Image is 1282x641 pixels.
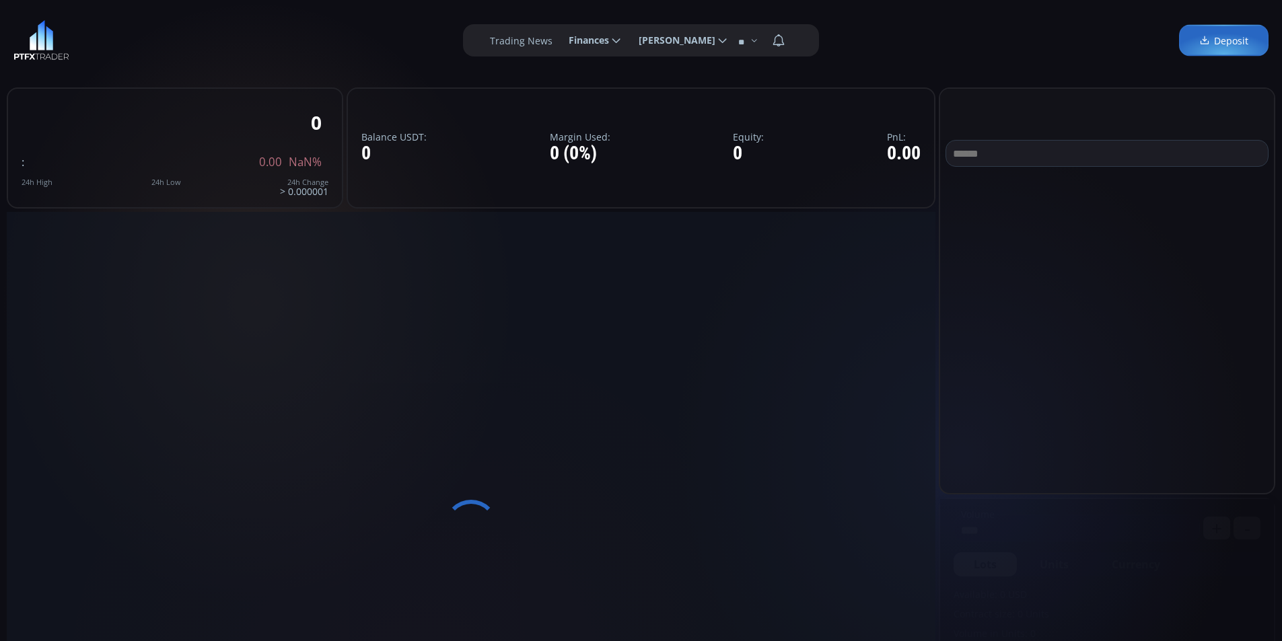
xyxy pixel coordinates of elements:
[550,132,610,142] label: Margin Used:
[311,112,322,133] div: 0
[629,27,715,54] span: [PERSON_NAME]
[490,34,553,48] label: Trading News
[280,178,328,186] div: 24h Change
[259,156,282,168] span: 0.00
[22,178,52,186] div: 24h High
[13,20,69,61] img: LOGO
[361,143,427,164] div: 0
[887,143,921,164] div: 0.00
[550,143,610,164] div: 0 (0%)
[361,132,427,142] label: Balance USDT:
[733,132,764,142] label: Equity:
[1199,34,1248,48] span: Deposit
[22,154,24,169] span: :
[151,178,181,186] div: 24h Low
[280,178,328,196] div: > 0.000001
[733,143,764,164] div: 0
[289,156,322,168] span: NaN%
[559,27,609,54] span: Finances
[1179,25,1269,56] a: Deposit
[887,132,921,142] label: PnL:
